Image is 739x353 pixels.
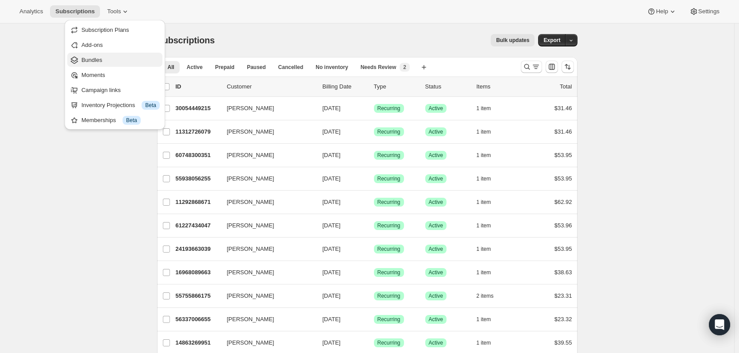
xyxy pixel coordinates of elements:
button: Tools [102,5,135,18]
p: 55938056255 [176,174,220,183]
button: [PERSON_NAME] [222,265,310,280]
span: Recurring [377,292,400,299]
button: [PERSON_NAME] [222,195,310,209]
button: [PERSON_NAME] [222,336,310,350]
span: Beta [126,117,137,124]
span: [PERSON_NAME] [227,268,274,277]
span: 1 item [477,128,491,135]
span: $53.95 [554,175,572,182]
span: 1 item [477,269,491,276]
span: Active [429,246,443,253]
button: Settings [684,5,725,18]
p: ID [176,82,220,91]
span: Active [429,292,443,299]
span: Active [187,64,203,71]
span: 1 item [477,175,491,182]
div: IDCustomerBilling DateTypeStatusItemsTotal [176,82,572,91]
button: Analytics [14,5,48,18]
span: Moments [81,72,105,78]
span: Active [429,199,443,206]
span: Tools [107,8,121,15]
button: Subscriptions [50,5,100,18]
span: $53.96 [554,222,572,229]
span: [DATE] [323,105,341,111]
span: Recurring [377,175,400,182]
span: Active [429,222,443,229]
button: 1 item [477,196,501,208]
p: 60748300351 [176,151,220,160]
p: Status [425,82,470,91]
div: 14863269951[PERSON_NAME][DATE]SuccessRecurringSuccessActive1 item$39.55 [176,337,572,349]
span: [PERSON_NAME] [227,245,274,253]
span: Active [429,105,443,112]
span: Recurring [377,105,400,112]
p: 24193663039 [176,245,220,253]
div: Open Intercom Messenger [709,314,730,335]
button: Campaign links [67,83,162,97]
button: [PERSON_NAME] [222,125,310,139]
button: [PERSON_NAME] [222,172,310,186]
span: [DATE] [323,175,341,182]
span: Subscriptions [55,8,95,15]
span: [PERSON_NAME] [227,338,274,347]
span: No inventory [316,64,348,71]
p: 30054449215 [176,104,220,113]
div: 16968089663[PERSON_NAME][DATE]SuccessRecurringSuccessActive1 item$38.63 [176,266,572,279]
span: [PERSON_NAME] [227,127,274,136]
span: [DATE] [323,246,341,252]
span: [PERSON_NAME] [227,174,274,183]
span: [PERSON_NAME] [227,315,274,324]
span: $53.95 [554,152,572,158]
span: Recurring [377,199,400,206]
span: 1 item [477,105,491,112]
button: Memberships [67,113,162,127]
span: Active [429,339,443,346]
span: Subscriptions [157,35,215,45]
span: Cancelled [278,64,304,71]
span: Paused [247,64,266,71]
span: 1 item [477,199,491,206]
span: Bulk updates [496,37,529,44]
button: Subscription Plans [67,23,162,37]
span: Beta [145,102,156,109]
span: [PERSON_NAME] [227,104,274,113]
span: Active [429,316,443,323]
p: Total [560,82,572,91]
p: 16968089663 [176,268,220,277]
button: [PERSON_NAME] [222,148,310,162]
p: Customer [227,82,316,91]
span: [DATE] [323,316,341,322]
button: [PERSON_NAME] [222,289,310,303]
span: Subscription Plans [81,27,129,33]
span: 1 item [477,339,491,346]
div: 11312726079[PERSON_NAME][DATE]SuccessRecurringSuccessActive1 item$31.46 [176,126,572,138]
span: Recurring [377,316,400,323]
p: 56337006655 [176,315,220,324]
button: [PERSON_NAME] [222,312,310,326]
button: 1 item [477,243,501,255]
span: [PERSON_NAME] [227,221,274,230]
button: Search and filter results [521,61,542,73]
span: [DATE] [323,199,341,205]
span: 1 item [477,222,491,229]
span: $23.32 [554,316,572,322]
button: Create new view [417,61,431,73]
p: 14863269951 [176,338,220,347]
button: [PERSON_NAME] [222,242,310,256]
p: 61227434047 [176,221,220,230]
span: Recurring [377,269,400,276]
span: Bundles [81,57,102,63]
button: 1 item [477,313,501,326]
div: 11292868671[PERSON_NAME][DATE]SuccessRecurringSuccessActive1 item$62.92 [176,196,572,208]
span: $23.31 [554,292,572,299]
p: 11292868671 [176,198,220,207]
div: Type [374,82,418,91]
span: 2 items [477,292,494,299]
div: Memberships [81,116,160,125]
span: Prepaid [215,64,235,71]
button: 1 item [477,337,501,349]
span: [DATE] [323,222,341,229]
button: Moments [67,68,162,82]
span: Campaign links [81,87,121,93]
button: 2 items [477,290,504,302]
